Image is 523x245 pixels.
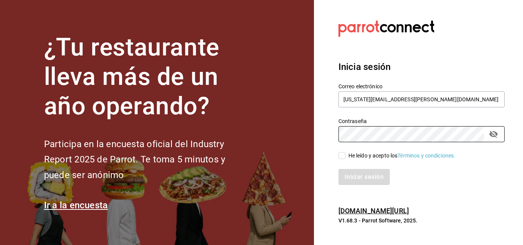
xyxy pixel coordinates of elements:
[338,91,505,107] input: Ingresa tu correo electrónico
[44,200,108,211] a: Ir a la encuesta
[338,217,505,224] p: V1.68.3 - Parrot Software, 2025.
[397,153,455,159] a: Términos y condiciones.
[338,84,505,89] label: Correo electrónico
[44,136,251,183] h2: Participa en la encuesta oficial del Industry Report 2025 de Parrot. Te toma 5 minutos y puede se...
[338,118,505,124] label: Contraseña
[44,33,251,121] h1: ¿Tu restaurante lleva más de un año operando?
[338,60,505,74] h3: Inicia sesión
[338,207,409,215] a: [DOMAIN_NAME][URL]
[348,152,456,160] div: He leído y acepto los
[487,128,500,141] button: passwordField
